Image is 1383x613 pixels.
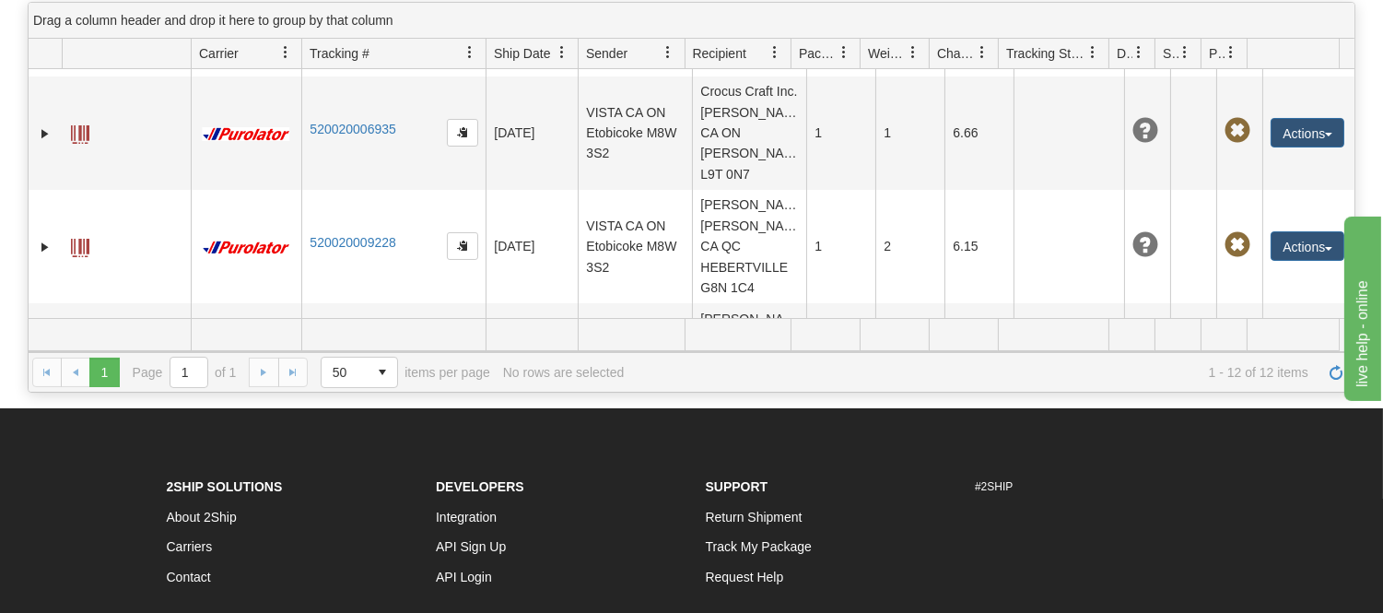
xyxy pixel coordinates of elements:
[967,37,998,68] a: Charge filter column settings
[321,357,490,388] span: items per page
[29,3,1354,39] div: grid grouping header
[1077,37,1108,68] a: Tracking Status filter column settings
[868,44,907,63] span: Weight
[321,357,398,388] span: Page sizes drop down
[167,479,283,494] strong: 2Ship Solutions
[828,37,860,68] a: Packages filter column settings
[36,124,54,143] a: Expand
[706,479,768,494] strong: Support
[1117,44,1132,63] span: Delivery Status
[486,77,578,190] td: [DATE]
[578,190,692,303] td: VISTA CA ON Etobicoke M8W 3S2
[759,37,791,68] a: Recipient filter column settings
[310,235,395,250] a: 520020009228
[944,190,1014,303] td: 6.15
[1341,212,1381,400] iframe: chat widget
[692,303,806,417] td: [PERSON_NAME] [PERSON_NAME] CA NS MEADOWVALE B0P 1R0
[89,358,119,387] span: Page 1
[199,127,293,141] img: 11 - Purolator
[1225,232,1250,258] span: Pickup Not Assigned
[310,44,369,63] span: Tracking #
[806,303,875,417] td: 1
[578,77,692,190] td: VISTA CA ON Etobicoke M8W 3S2
[199,241,293,254] img: 11 - Purolator
[447,119,478,147] button: Copy to clipboard
[637,365,1308,380] span: 1 - 12 of 12 items
[503,365,625,380] div: No rows are selected
[975,481,1217,493] h6: #2SHIP
[875,303,944,417] td: 1
[1321,358,1351,387] a: Refresh
[486,303,578,417] td: [DATE]
[706,539,812,554] a: Track My Package
[1209,44,1225,63] span: Pickup Status
[706,570,784,584] a: Request Help
[897,37,929,68] a: Weight filter column settings
[1225,118,1250,144] span: Pickup Not Assigned
[167,510,237,525] a: About 2Ship
[1163,44,1178,63] span: Shipment Issues
[167,539,213,554] a: Carriers
[1132,118,1158,144] span: Unknown
[368,358,397,387] span: select
[167,570,211,584] a: Contact
[454,37,486,68] a: Tracking # filter column settings
[71,230,89,260] a: Label
[799,44,838,63] span: Packages
[494,44,550,63] span: Ship Date
[546,37,578,68] a: Ship Date filter column settings
[806,190,875,303] td: 1
[436,570,492,584] a: API Login
[875,77,944,190] td: 1
[71,117,89,147] a: Label
[653,37,685,68] a: Sender filter column settings
[1006,44,1086,63] span: Tracking Status
[436,539,506,554] a: API Sign Up
[1271,231,1344,261] button: Actions
[1132,232,1158,258] span: Unknown
[806,77,875,190] td: 1
[937,44,976,63] span: Charge
[944,303,1014,417] td: 12.16
[706,510,803,525] a: Return Shipment
[692,77,806,190] td: Crocus Craft Inc. [PERSON_NAME] CA ON [PERSON_NAME] L9T 0N7
[436,479,524,494] strong: Developers
[1271,118,1344,147] button: Actions
[693,44,746,63] span: Recipient
[133,357,237,388] span: Page of 1
[692,190,806,303] td: [PERSON_NAME] [PERSON_NAME] CA QC HEBERTVILLE G8N 1C4
[1169,37,1201,68] a: Shipment Issues filter column settings
[14,11,170,33] div: live help - online
[436,510,497,525] a: Integration
[447,232,478,260] button: Copy to clipboard
[578,303,692,417] td: VISTA CA ON Etobicoke M8W 3S2
[333,363,357,382] span: 50
[36,238,54,256] a: Expand
[1123,37,1154,68] a: Delivery Status filter column settings
[486,190,578,303] td: [DATE]
[1215,37,1247,68] a: Pickup Status filter column settings
[875,190,944,303] td: 2
[199,44,239,63] span: Carrier
[270,37,301,68] a: Carrier filter column settings
[170,358,207,387] input: Page 1
[310,122,395,136] a: 520020006935
[586,44,627,63] span: Sender
[944,77,1014,190] td: 6.66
